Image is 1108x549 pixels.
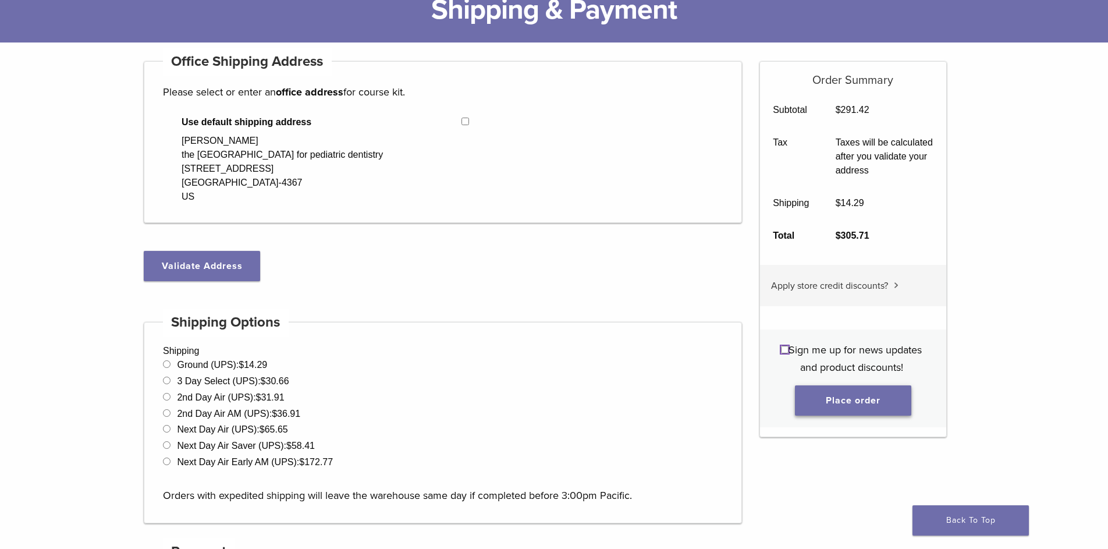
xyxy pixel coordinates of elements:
div: Shipping [144,322,742,523]
th: Total [760,219,823,252]
label: Next Day Air (UPS): [177,424,287,434]
th: Subtotal [760,94,823,126]
label: 2nd Day Air (UPS): [177,392,284,402]
span: $ [260,424,265,434]
input: Sign me up for news updates and product discounts! [781,346,789,353]
label: Next Day Air Early AM (UPS): [177,457,333,467]
bdi: 65.65 [260,424,288,434]
bdi: 14.29 [239,360,267,370]
span: $ [836,105,841,115]
bdi: 172.77 [299,457,333,467]
bdi: 14.29 [836,198,864,208]
span: Use default shipping address [182,115,461,129]
h4: Office Shipping Address [163,48,332,76]
button: Validate Address [144,251,260,281]
span: $ [836,198,841,208]
p: Orders with expedited shipping will leave the warehouse same day if completed before 3:00pm Pacific. [163,469,723,504]
div: [PERSON_NAME] the [GEOGRAPHIC_DATA] for pediatric dentistry [STREET_ADDRESS] [GEOGRAPHIC_DATA]-43... [182,134,383,204]
span: $ [836,231,841,240]
bdi: 305.71 [836,231,869,240]
bdi: 31.91 [256,392,285,402]
img: caret.svg [894,282,899,288]
bdi: 36.91 [272,409,300,419]
label: 2nd Day Air AM (UPS): [177,409,300,419]
label: Ground (UPS): [177,360,267,370]
button: Place order [795,385,911,416]
strong: office address [276,86,343,98]
th: Tax [760,126,823,187]
bdi: 291.42 [836,105,869,115]
span: Apply store credit discounts? [771,280,888,292]
label: Next Day Air Saver (UPS): [177,441,315,451]
span: $ [239,360,244,370]
span: $ [299,457,304,467]
bdi: 30.66 [261,376,289,386]
a: Back To Top [912,505,1029,536]
p: Please select or enter an for course kit. [163,83,723,101]
td: Taxes will be calculated after you validate your address [822,126,946,187]
span: Sign me up for news updates and product discounts! [789,343,922,374]
span: $ [261,376,266,386]
th: Shipping [760,187,823,219]
span: $ [256,392,261,402]
h5: Order Summary [760,62,947,87]
h4: Shipping Options [163,309,289,337]
span: $ [286,441,292,451]
bdi: 58.41 [286,441,315,451]
label: 3 Day Select (UPS): [177,376,289,386]
span: $ [272,409,277,419]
